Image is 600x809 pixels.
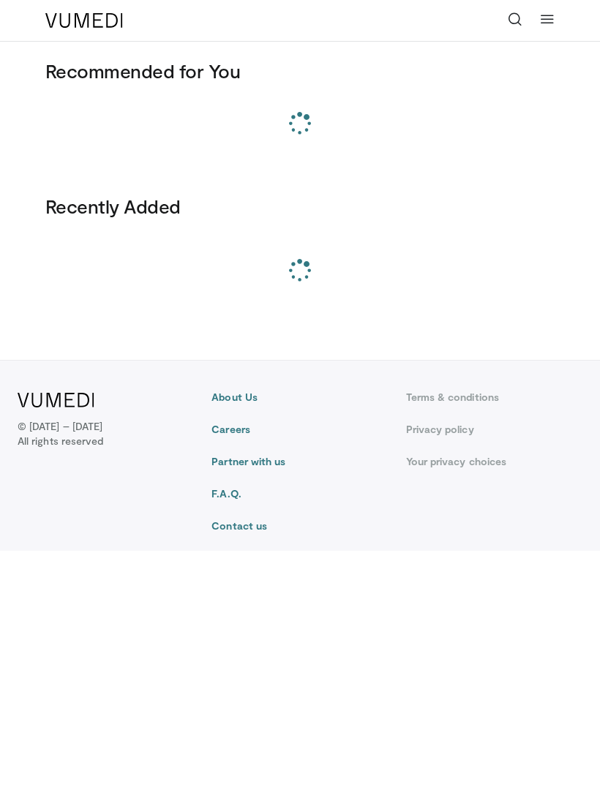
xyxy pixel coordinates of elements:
[45,13,123,28] img: VuMedi Logo
[18,434,103,448] span: All rights reserved
[211,422,388,437] a: Careers
[211,486,388,501] a: F.A.Q.
[406,454,582,469] a: Your privacy choices
[18,393,94,407] img: VuMedi Logo
[211,519,388,533] a: Contact us
[211,454,388,469] a: Partner with us
[45,59,555,83] h3: Recommended for You
[406,422,582,437] a: Privacy policy
[211,390,388,404] a: About Us
[18,419,103,448] p: © [DATE] – [DATE]
[45,195,555,218] h3: Recently Added
[406,390,582,404] a: Terms & conditions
